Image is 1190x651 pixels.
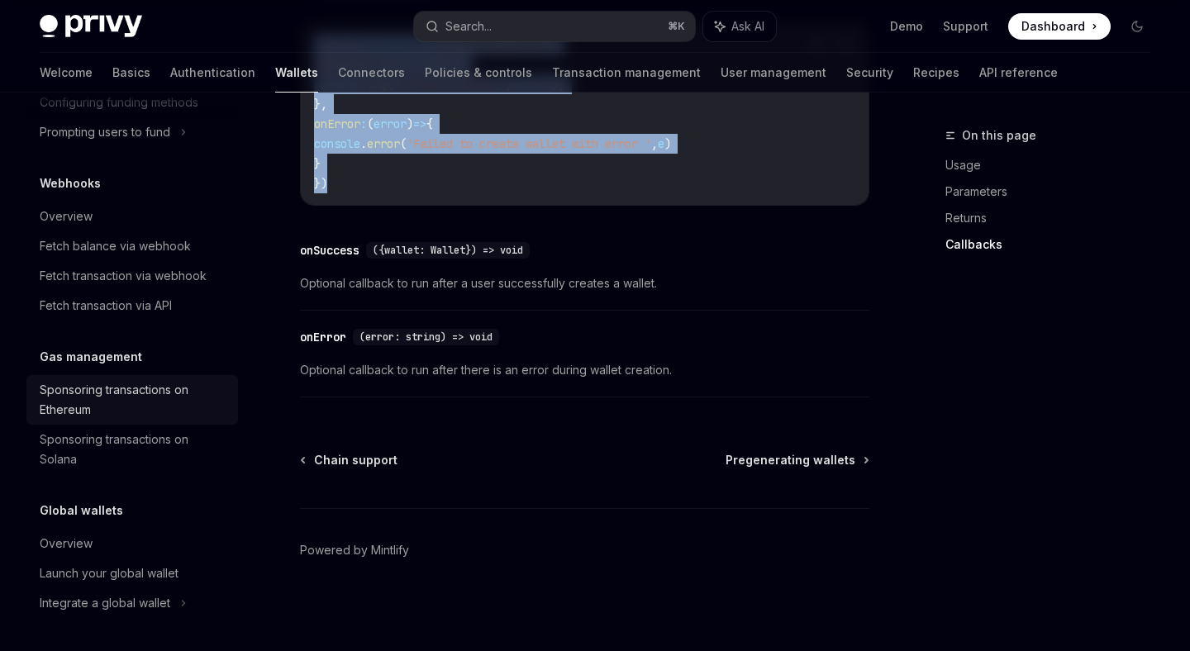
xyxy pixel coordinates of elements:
[400,136,407,151] span: (
[945,152,1164,178] a: Usage
[300,360,869,380] span: Optional callback to run after there is an error during wallet creation.
[314,176,327,191] span: })
[425,53,532,93] a: Policies & controls
[26,529,238,558] a: Overview
[275,53,318,93] a: Wallets
[302,452,397,468] a: Chain support
[40,593,170,613] div: Integrate a global wallet
[300,542,409,558] a: Powered by Mintlify
[40,380,228,420] div: Sponsoring transactions on Ethereum
[314,136,360,151] span: console
[300,242,359,259] div: onSuccess
[314,97,327,112] span: },
[170,53,255,93] a: Authentication
[40,173,101,193] h5: Webhooks
[360,116,367,131] span: :
[945,231,1164,258] a: Callbacks
[552,53,701,93] a: Transaction management
[40,122,170,142] div: Prompting users to fund
[1124,13,1150,40] button: Toggle dark mode
[360,136,367,151] span: .
[300,273,869,293] span: Optional callback to run after a user successfully creates a wallet.
[40,430,228,469] div: Sponsoring transactions on Solana
[40,53,93,93] a: Welcome
[300,329,346,345] div: onError
[426,116,433,131] span: {
[26,261,238,291] a: Fetch transaction via webhook
[314,116,360,131] span: onError
[26,202,238,231] a: Overview
[374,116,407,131] span: error
[658,136,664,151] span: e
[407,136,651,151] span: 'Failed to create wallet with error '
[373,244,523,257] span: ({wallet: Wallet}) => void
[26,375,238,425] a: Sponsoring transactions on Ethereum
[890,18,923,35] a: Demo
[943,18,988,35] a: Support
[703,12,776,41] button: Ask AI
[1021,18,1085,35] span: Dashboard
[846,53,893,93] a: Security
[726,452,855,468] span: Pregenerating wallets
[40,501,123,520] h5: Global wallets
[40,207,93,226] div: Overview
[721,53,826,93] a: User management
[26,291,238,321] a: Fetch transaction via API
[664,136,671,151] span: )
[26,425,238,474] a: Sponsoring transactions on Solana
[651,136,658,151] span: ,
[945,205,1164,231] a: Returns
[314,452,397,468] span: Chain support
[40,563,178,583] div: Launch your global wallet
[112,53,150,93] a: Basics
[979,53,1058,93] a: API reference
[40,236,191,256] div: Fetch balance via webhook
[40,15,142,38] img: dark logo
[726,452,868,468] a: Pregenerating wallets
[962,126,1036,145] span: On this page
[359,330,493,344] span: (error: string) => void
[367,136,400,151] span: error
[913,53,959,93] a: Recipes
[668,20,685,33] span: ⌘ K
[26,558,238,588] a: Launch your global wallet
[40,266,207,286] div: Fetch transaction via webhook
[40,347,142,367] h5: Gas management
[26,231,238,261] a: Fetch balance via webhook
[414,12,694,41] button: Search...⌘K
[945,178,1164,205] a: Parameters
[40,534,93,554] div: Overview
[1008,13,1111,40] a: Dashboard
[40,296,172,316] div: Fetch transaction via API
[338,53,405,93] a: Connectors
[407,116,413,131] span: )
[413,116,426,131] span: =>
[731,18,764,35] span: Ask AI
[445,17,492,36] div: Search...
[314,156,321,171] span: }
[367,116,374,131] span: (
